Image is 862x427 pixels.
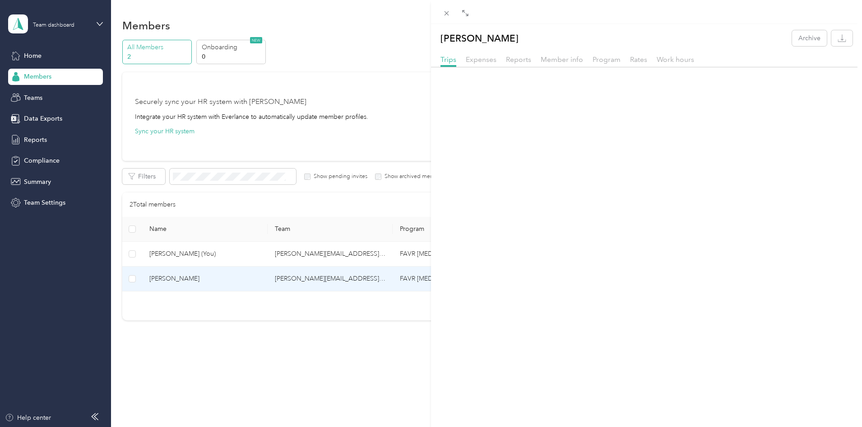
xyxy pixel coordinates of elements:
[630,55,647,64] span: Rates
[657,55,694,64] span: Work hours
[466,55,496,64] span: Expenses
[440,30,519,46] p: [PERSON_NAME]
[440,55,456,64] span: Trips
[811,376,862,427] iframe: Everlance-gr Chat Button Frame
[541,55,583,64] span: Member info
[593,55,621,64] span: Program
[792,30,827,46] button: Archive
[506,55,531,64] span: Reports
